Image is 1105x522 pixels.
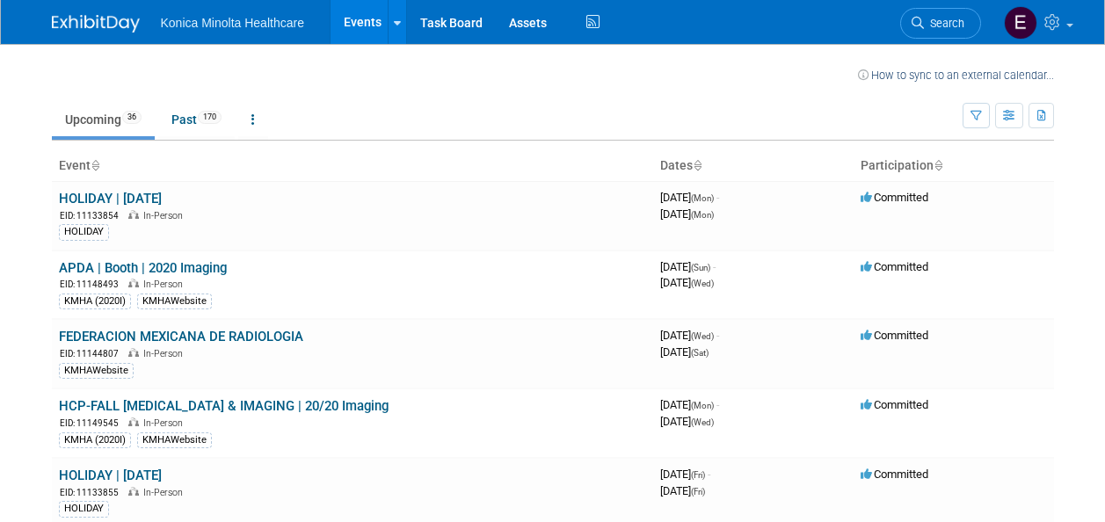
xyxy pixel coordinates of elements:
span: 170 [198,111,222,124]
span: (Wed) [691,279,714,288]
span: (Wed) [691,417,714,427]
span: Committed [861,260,928,273]
span: (Sat) [691,348,709,358]
span: Committed [861,468,928,481]
span: (Mon) [691,193,714,203]
div: KMHA (2020I) [59,432,131,448]
span: In-Person [143,210,188,221]
span: In-Person [143,487,188,498]
a: Sort by Start Date [693,158,702,172]
span: EID: 11149545 [60,418,126,428]
a: Sort by Event Name [91,158,99,172]
span: Committed [861,398,928,411]
span: - [708,468,710,481]
span: [DATE] [660,468,710,481]
div: HOLIDAY [59,501,109,517]
a: Upcoming36 [52,103,155,136]
span: [DATE] [660,484,705,497]
a: FEDERACION MEXICANA DE RADIOLOGIA [59,329,303,344]
img: In-Person Event [128,210,139,219]
span: - [713,260,716,273]
div: HOLIDAY [59,224,109,240]
img: In-Person Event [128,487,139,496]
img: In-Person Event [128,417,139,426]
a: Past170 [158,103,235,136]
span: [DATE] [660,260,716,273]
span: (Wed) [691,331,714,341]
span: In-Person [143,279,188,290]
img: In-Person Event [128,279,139,287]
a: Sort by Participation Type [934,158,942,172]
a: How to sync to an external calendar... [858,69,1054,82]
a: HOLIDAY | [DATE] [59,468,162,483]
span: [DATE] [660,191,719,204]
div: KMHA (2020I) [59,294,131,309]
th: Event [52,151,653,181]
span: EID: 11133854 [60,211,126,221]
span: - [716,191,719,204]
span: [DATE] [660,207,714,221]
span: (Sun) [691,263,710,272]
div: KMHAWebsite [137,432,212,448]
span: (Mon) [691,401,714,410]
div: KMHAWebsite [137,294,212,309]
span: (Mon) [691,210,714,220]
span: EID: 11148493 [60,279,126,289]
span: [DATE] [660,276,714,289]
a: APDA | Booth | 2020 Imaging [59,260,227,276]
span: - [716,398,719,411]
span: Search [924,17,964,30]
span: Konica Minolta Healthcare [161,16,304,30]
th: Participation [854,151,1054,181]
img: ExhibitDay [52,15,140,33]
a: HOLIDAY | [DATE] [59,191,162,207]
span: - [716,329,719,342]
a: Search [900,8,981,39]
span: (Fri) [691,487,705,497]
div: KMHAWebsite [59,363,134,379]
span: EID: 11133855 [60,488,126,497]
span: EID: 11144807 [60,349,126,359]
img: In-Person Event [128,348,139,357]
span: Committed [861,191,928,204]
span: In-Person [143,348,188,359]
a: HCP-FALL [MEDICAL_DATA] & IMAGING | 20/20 Imaging [59,398,389,414]
span: [DATE] [660,398,719,411]
th: Dates [653,151,854,181]
span: In-Person [143,417,188,429]
span: [DATE] [660,415,714,428]
span: [DATE] [660,329,719,342]
span: [DATE] [660,345,709,359]
img: Elisa Dahle [1004,6,1037,40]
span: 36 [122,111,142,124]
span: (Fri) [691,470,705,480]
span: Committed [861,329,928,342]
